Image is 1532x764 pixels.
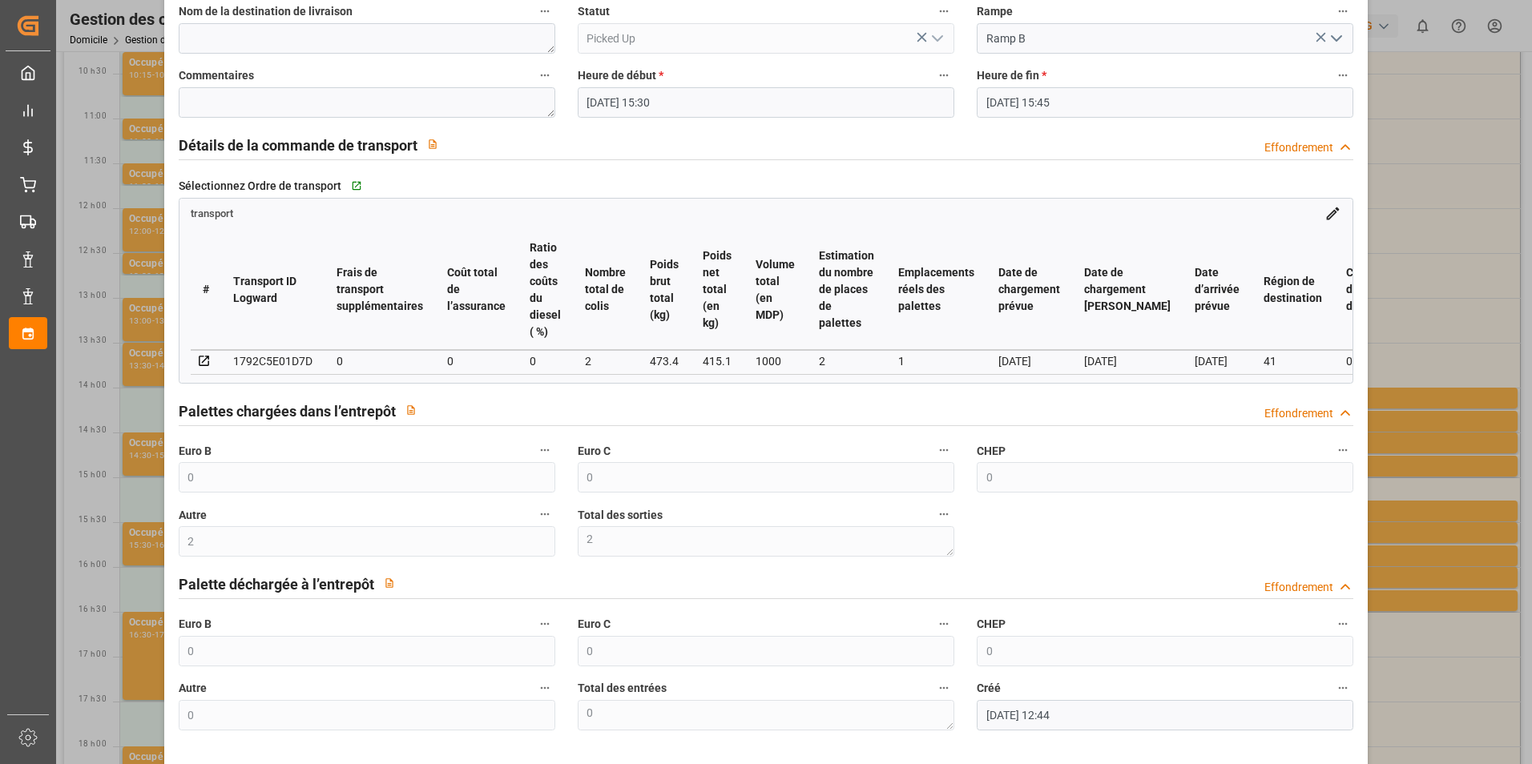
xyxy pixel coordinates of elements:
button: Ouvrir le menu [925,26,949,51]
div: 473.4 [650,352,679,371]
button: Créé [1332,678,1353,698]
th: Région de destination [1252,230,1334,350]
button: Rampe [1332,1,1353,22]
font: Rampe [977,5,1013,18]
button: Ouvrir le menu [1324,26,1348,51]
th: Nombre total de colis [573,230,638,350]
th: Volume total (en MDP) [744,230,807,350]
th: Poids net total (en kg) [691,230,744,350]
th: Date de chargement prévue [986,230,1072,350]
font: Heure de fin [977,69,1039,82]
button: View description [374,568,405,598]
span: transport [191,207,233,219]
th: Transport ID Logward [221,230,325,350]
th: Code de destination de livraison [1334,230,1422,350]
th: Date d’arrivée prévue [1183,230,1252,350]
button: Autre [534,504,555,525]
div: [DATE] [1084,352,1171,371]
button: Commentaires [534,65,555,86]
div: [DATE] [998,352,1060,371]
th: Coût total de l’assurance [435,230,518,350]
font: Euro B [179,617,212,630]
h2: Palette déchargée à l’entrepôt [179,573,374,595]
font: Euro C [578,444,611,457]
font: CHEP [977,444,1006,457]
input: JJ-MM-AAAA HH :MM [578,87,954,118]
a: transport [191,206,233,219]
font: Autre [179,509,207,521]
div: Effondrement [1264,405,1333,422]
font: Commentaires [179,69,254,82]
input: JJ-MM-AAAA HH :MM [977,700,1353,730]
div: 1000 [756,352,795,371]
font: Statut [578,5,610,18]
button: Heure de début * [933,65,954,86]
th: Frais de transport supplémentaires [325,230,435,350]
button: Heure de fin * [1332,65,1353,86]
font: Total des sorties [578,509,663,521]
font: Euro B [179,444,212,457]
div: 2 [819,352,874,371]
h2: Palettes chargées dans l’entrepôt [179,400,396,422]
div: Effondrement [1264,139,1333,156]
div: 0 [337,352,423,371]
button: Nom de la destination de livraison [534,1,555,22]
font: Nom de la destination de livraison [179,5,353,18]
h2: Détails de la commande de transport [179,135,417,156]
font: Total des entrées [578,682,667,694]
th: Poids brut total (kg) [638,230,691,350]
th: # [191,230,221,350]
input: Type à rechercher/sélectionner [578,23,954,54]
button: Statut [933,1,954,22]
div: 0 [447,352,506,371]
div: Effondrement [1264,579,1333,596]
div: 1792C5E01D7D [233,352,312,371]
div: 0000722700 [1346,352,1410,371]
textarea: 0 [578,700,954,730]
th: Ratio des coûts du diesel ( %) [518,230,573,350]
button: Total des entrées [933,678,954,698]
div: 1 [898,352,974,371]
button: CHEP [1332,440,1353,460]
th: Estimation du nombre de places de palettes [807,230,886,350]
input: Type à rechercher/sélectionner [977,23,1353,54]
font: Autre [179,682,207,694]
button: Euro B [534,440,555,460]
div: 0 [530,352,561,371]
textarea: 2 [578,526,954,557]
div: 2 [585,352,626,371]
div: 41 [1264,352,1322,371]
th: Date de chargement [PERSON_NAME] [1072,230,1183,350]
div: [DATE] [1195,352,1240,371]
button: Autre [534,678,555,698]
font: Heure de début [578,69,656,82]
div: 415.1 [703,352,732,371]
input: JJ-MM-AAAA HH :MM [977,87,1353,118]
span: Sélectionnez Ordre de transport [179,178,341,195]
button: Euro B [534,613,555,634]
font: Euro C [578,617,611,630]
th: Emplacements réels des palettes [886,230,986,350]
button: View description [417,129,448,159]
font: Créé [977,682,1001,694]
button: CHEP [1332,613,1353,634]
button: Euro C [933,440,954,460]
font: CHEP [977,617,1006,630]
button: Total des sorties [933,504,954,525]
button: Euro C [933,613,954,634]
